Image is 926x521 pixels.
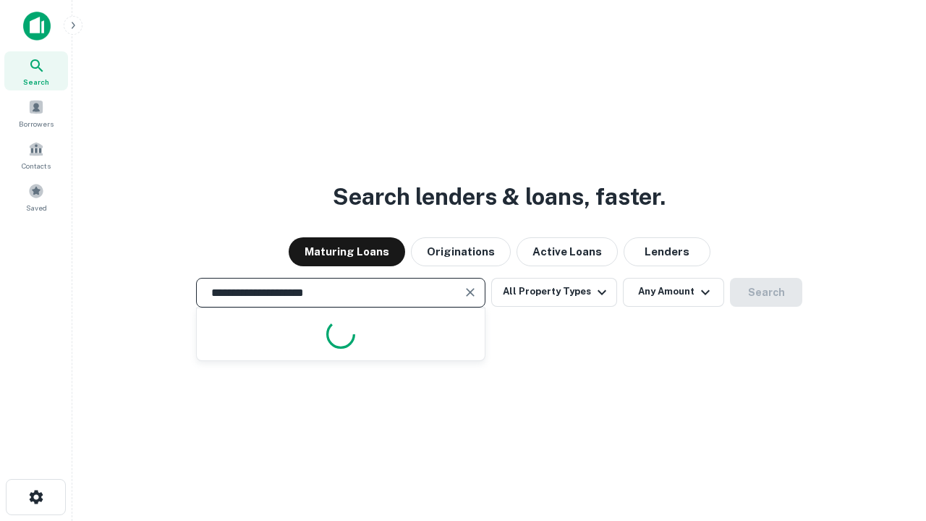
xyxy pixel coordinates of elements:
[19,118,54,130] span: Borrowers
[4,51,68,90] a: Search
[4,177,68,216] a: Saved
[4,135,68,174] a: Contacts
[460,282,480,302] button: Clear
[333,179,666,214] h3: Search lenders & loans, faster.
[4,93,68,132] a: Borrowers
[26,202,47,213] span: Saved
[624,237,710,266] button: Lenders
[623,278,724,307] button: Any Amount
[23,12,51,41] img: capitalize-icon.png
[289,237,405,266] button: Maturing Loans
[23,76,49,88] span: Search
[411,237,511,266] button: Originations
[22,160,51,171] span: Contacts
[854,405,926,475] iframe: Chat Widget
[517,237,618,266] button: Active Loans
[491,278,617,307] button: All Property Types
